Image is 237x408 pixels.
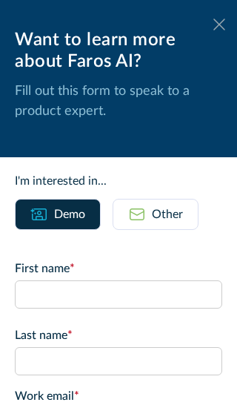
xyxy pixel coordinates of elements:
label: Work email [15,387,222,405]
div: Demo [54,205,85,223]
div: Other [152,205,183,223]
p: Fill out this form to speak to a product expert. [15,82,222,122]
div: I'm interested in... [15,172,222,190]
label: Last name [15,326,222,344]
label: First name [15,260,222,277]
div: Want to learn more about Faros AI? [15,30,222,73]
